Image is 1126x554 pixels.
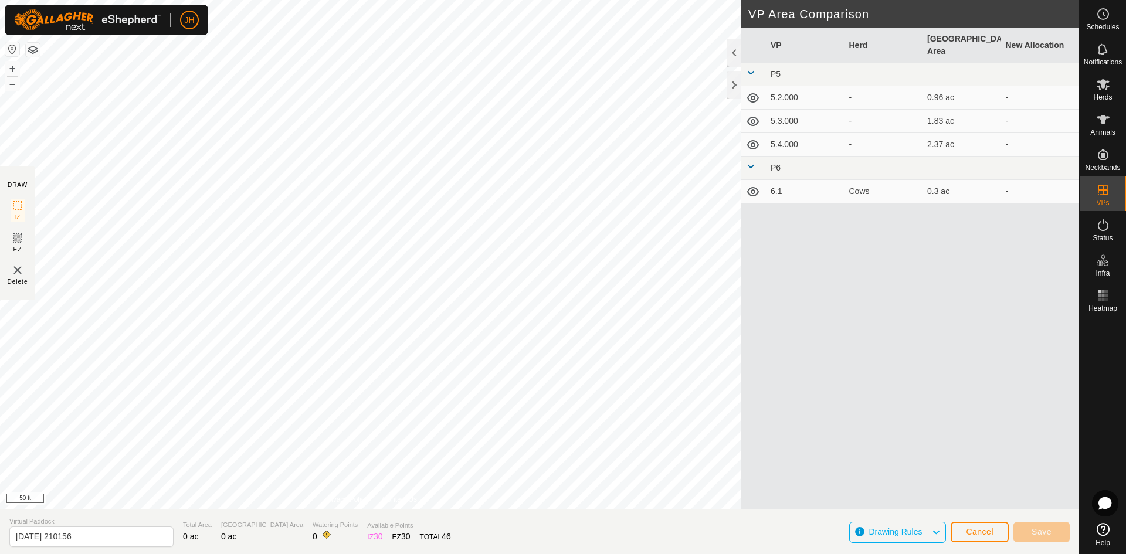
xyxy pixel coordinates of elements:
[1093,234,1113,242] span: Status
[1032,527,1052,536] span: Save
[374,532,383,541] span: 30
[1096,270,1110,277] span: Infra
[184,14,194,26] span: JH
[1096,199,1109,206] span: VPs
[442,532,451,541] span: 46
[382,494,417,505] a: Contact Us
[922,133,1001,157] td: 2.37 ac
[1001,133,1080,157] td: -
[14,9,161,30] img: Gallagher Logo
[849,91,918,104] div: -
[966,527,993,536] span: Cancel
[313,532,317,541] span: 0
[766,133,844,157] td: 5.4.000
[401,532,411,541] span: 30
[844,28,923,63] th: Herd
[221,520,303,530] span: [GEOGRAPHIC_DATA] Area
[8,181,28,189] div: DRAW
[766,110,844,133] td: 5.3.000
[922,28,1001,63] th: [GEOGRAPHIC_DATA] Area
[11,263,25,277] img: VP
[313,520,358,530] span: Watering Points
[1096,539,1110,546] span: Help
[1090,129,1115,136] span: Animals
[1001,110,1080,133] td: -
[5,77,19,91] button: –
[766,86,844,110] td: 5.2.000
[1001,86,1080,110] td: -
[1013,522,1070,542] button: Save
[183,520,212,530] span: Total Area
[1088,305,1117,312] span: Heatmap
[849,115,918,127] div: -
[8,277,28,286] span: Delete
[748,7,1079,21] h2: VP Area Comparison
[1085,164,1120,171] span: Neckbands
[771,163,781,172] span: P6
[922,110,1001,133] td: 1.83 ac
[183,532,198,541] span: 0 ac
[9,516,174,526] span: Virtual Paddock
[766,180,844,203] td: 6.1
[849,185,918,198] div: Cows
[367,521,450,531] span: Available Points
[869,527,922,536] span: Drawing Rules
[420,531,451,543] div: TOTAL
[922,180,1001,203] td: 0.3 ac
[5,42,19,56] button: Reset Map
[1080,518,1126,551] a: Help
[1084,59,1122,66] span: Notifications
[1001,28,1080,63] th: New Allocation
[15,213,21,222] span: IZ
[221,532,236,541] span: 0 ac
[324,494,368,505] a: Privacy Policy
[1086,23,1119,30] span: Schedules
[26,43,40,57] button: Map Layers
[771,69,781,79] span: P5
[766,28,844,63] th: VP
[849,138,918,151] div: -
[392,531,411,543] div: EZ
[5,62,19,76] button: +
[951,522,1009,542] button: Cancel
[13,245,22,254] span: EZ
[1001,180,1080,203] td: -
[1093,94,1112,101] span: Herds
[922,86,1001,110] td: 0.96 ac
[367,531,382,543] div: IZ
